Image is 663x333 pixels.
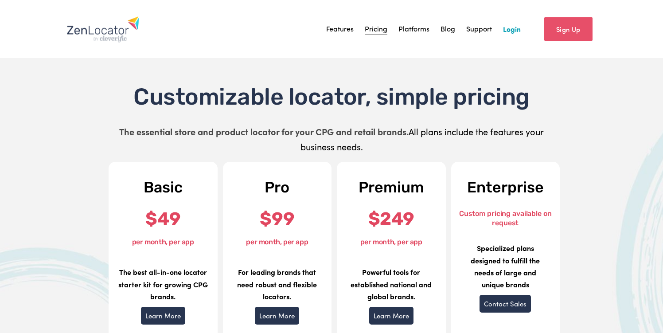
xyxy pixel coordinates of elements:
[368,208,414,229] strong: $249
[459,180,553,196] h2: Enterprise
[503,22,521,35] a: Login
[360,238,422,246] font: per month, per app
[118,267,208,301] strong: The best all-in-one locator starter kit for growing CPG brands.
[111,124,552,154] p: All plans include the features your business needs.
[365,22,387,35] a: Pricing
[459,209,552,227] font: Custom pricing available on request
[466,22,492,35] a: Support
[237,267,317,301] strong: For leading brands that need robust and flexible locators.
[66,16,140,43] img: Zenlocator
[132,238,194,246] font: per month, per app
[544,17,593,41] a: Sign Up
[119,125,409,137] strong: The essential store and product locator for your CPG and retail brands.
[369,307,413,325] a: Learn More
[133,83,529,110] span: Customizable locator, simple pricing
[246,238,308,246] font: per month, per app
[230,180,324,196] h2: Pro
[116,180,210,196] h2: Basic
[260,208,294,229] strong: $99
[344,180,438,196] h2: Premium
[441,22,455,35] a: Blog
[326,22,354,35] a: Features
[398,22,429,35] a: Platforms
[471,243,540,289] strong: Specialized plans designed to fulfill the needs of large and unique brands
[480,295,531,313] a: Contact Sales
[145,208,180,229] strong: $49
[141,307,185,325] a: Learn More
[351,267,432,301] strong: Powerful tools for established national and global brands.
[255,307,299,325] a: Learn More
